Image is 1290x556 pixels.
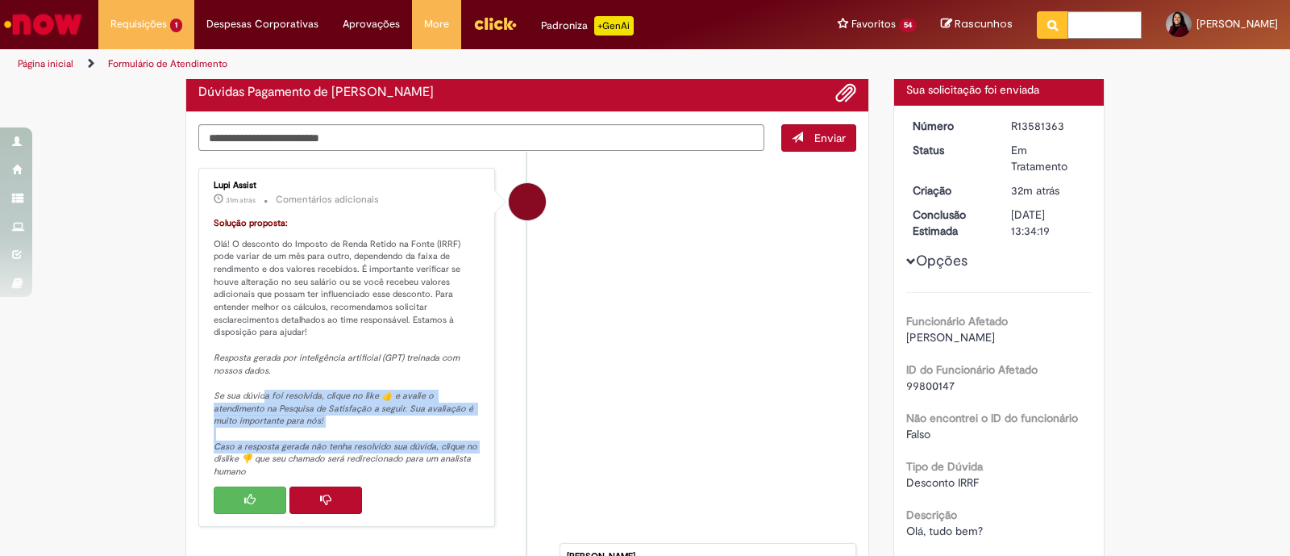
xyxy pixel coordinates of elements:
b: ID do Funcionário Afetado [906,362,1038,377]
div: 30/09/2025 13:02:28 [1011,182,1086,199]
a: Rascunhos [941,17,1013,32]
dt: Número [901,118,1000,134]
span: Despesas Corporativas [206,16,318,32]
button: Pesquisar [1037,11,1068,39]
span: [PERSON_NAME] [906,330,995,345]
span: Sua solicitação foi enviada [906,82,1039,97]
b: Tipo de Dúvida [906,459,983,474]
img: ServiceNow [2,8,85,40]
span: Requisições [110,16,167,32]
div: Em Tratamento [1011,142,1086,174]
ul: Trilhas de página [12,49,848,79]
font: Solução proposta: [214,217,288,229]
b: Não encontrei o ID do funcionário [906,411,1078,425]
span: 32m atrás [1011,183,1059,198]
dt: Criação [901,182,1000,199]
div: Padroniza [541,16,634,36]
span: Desconto IRRF [906,475,979,490]
dt: Conclusão Estimada [901,207,1000,239]
span: 54 [899,19,917,32]
span: Enviar [814,131,846,145]
div: [DATE] 13:34:19 [1011,207,1086,239]
b: Descrição [906,508,957,522]
textarea: Digite sua mensagem aqui... [198,124,764,152]
a: Página inicial [18,57,73,70]
div: Lupi Assist [509,183,546,220]
div: Lupi Assist [214,181,482,190]
time: 30/09/2025 13:02:28 [1011,183,1059,198]
span: Aprovações [343,16,400,32]
dt: Status [901,142,1000,158]
p: +GenAi [594,16,634,36]
span: [PERSON_NAME] [1196,17,1278,31]
time: 30/09/2025 13:02:35 [226,195,256,205]
span: 31m atrás [226,195,256,205]
span: More [424,16,449,32]
img: click_logo_yellow_360x200.png [473,11,517,36]
small: Comentários adicionais [276,193,379,207]
em: Resposta gerada por inteligência artificial (GPT) treinada com nossos dados. Se sua dúvida foi re... [214,352,480,478]
a: Formulário de Atendimento [108,57,227,70]
span: Rascunhos [955,16,1013,31]
h2: Dúvidas Pagamento de Salário Histórico de tíquete [198,86,434,100]
b: Funcionário Afetado [906,314,1008,328]
p: Olá! O desconto do Imposto de Renda Retido na Fonte (IRRF) pode variar de um mês para outro, depe... [214,217,482,479]
div: R13581363 [1011,118,1086,134]
span: 99800147 [906,378,955,393]
button: Adicionar anexos [835,82,856,103]
span: 1 [170,19,182,32]
button: Enviar [781,124,856,152]
span: Favoritos [851,16,896,32]
span: Falso [906,427,930,441]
